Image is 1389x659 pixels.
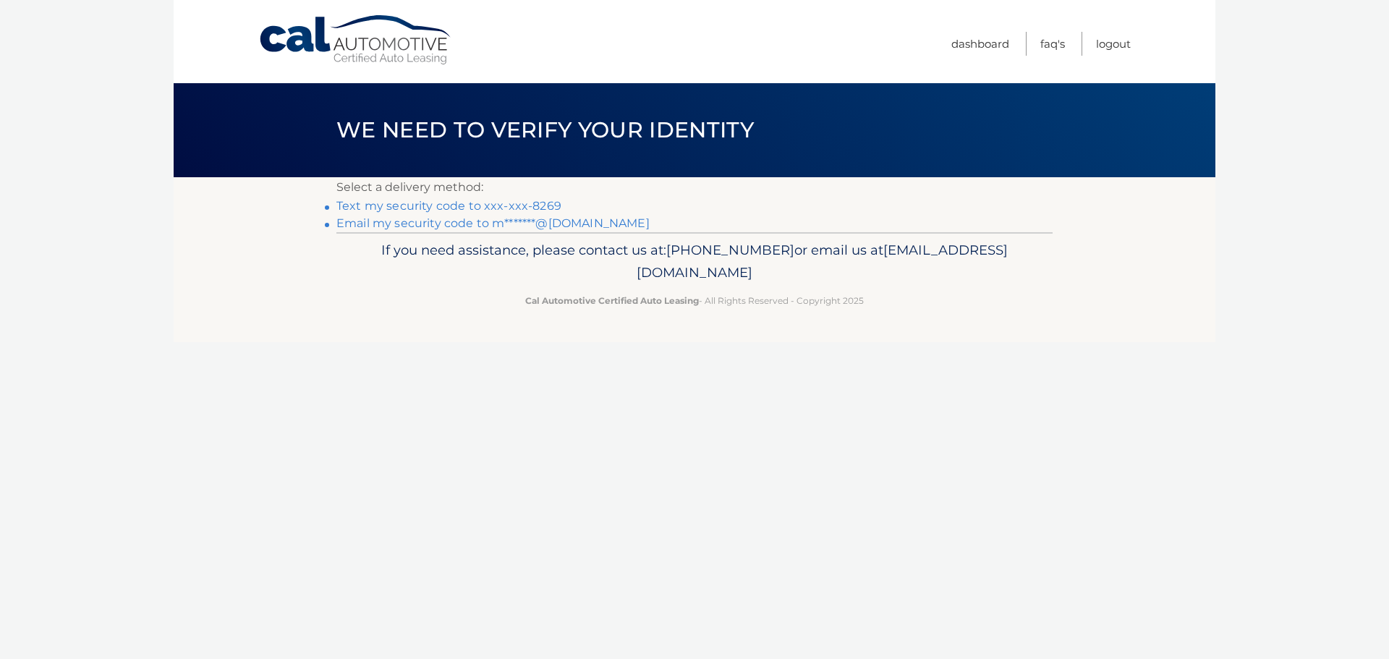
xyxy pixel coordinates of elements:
a: Text my security code to xxx-xxx-8269 [336,199,561,213]
a: Cal Automotive [258,14,454,66]
strong: Cal Automotive Certified Auto Leasing [525,295,699,306]
p: Select a delivery method: [336,177,1053,197]
a: Email my security code to m*******@[DOMAIN_NAME] [336,216,650,230]
a: Logout [1096,32,1131,56]
p: - All Rights Reserved - Copyright 2025 [346,293,1043,308]
p: If you need assistance, please contact us at: or email us at [346,239,1043,285]
span: [PHONE_NUMBER] [666,242,794,258]
a: FAQ's [1040,32,1065,56]
a: Dashboard [951,32,1009,56]
span: We need to verify your identity [336,116,754,143]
